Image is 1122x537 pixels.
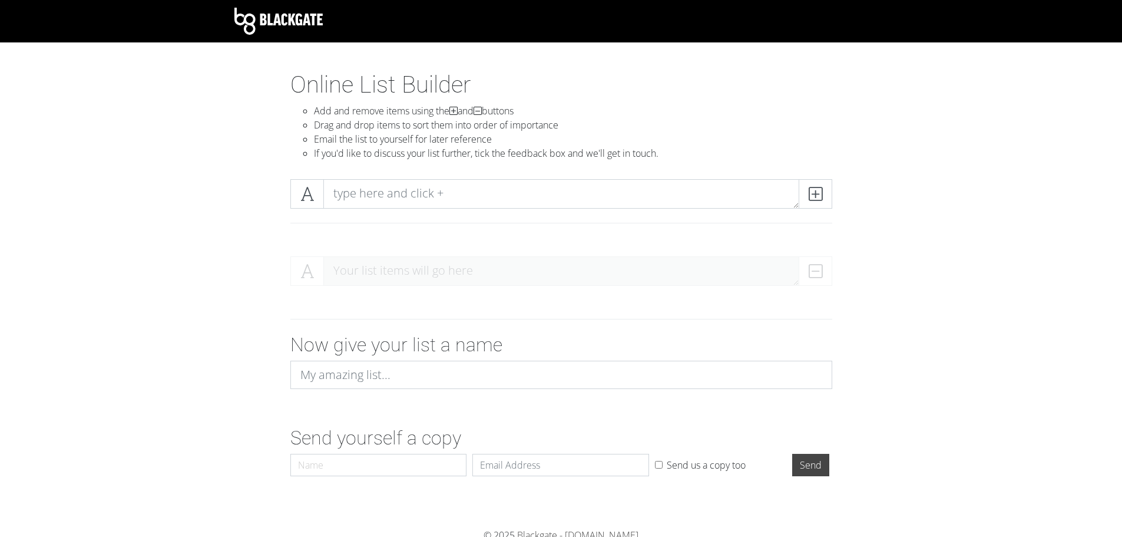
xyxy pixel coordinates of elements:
input: Name [290,454,467,476]
img: Blackgate [234,8,323,35]
li: Email the list to yourself for later reference [314,132,832,146]
li: Add and remove items using the and buttons [314,104,832,118]
h1: Online List Builder [290,71,832,99]
li: If you'd like to discuss your list further, tick the feedback box and we'll get in touch. [314,146,832,160]
input: My amazing list... [290,361,832,389]
h2: Send yourself a copy [290,427,832,449]
li: Drag and drop items to sort them into order of importance [314,118,832,132]
label: Send us a copy too [667,458,746,472]
input: Send [792,454,829,476]
input: Email Address [472,454,649,476]
h2: Now give your list a name [290,334,832,356]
